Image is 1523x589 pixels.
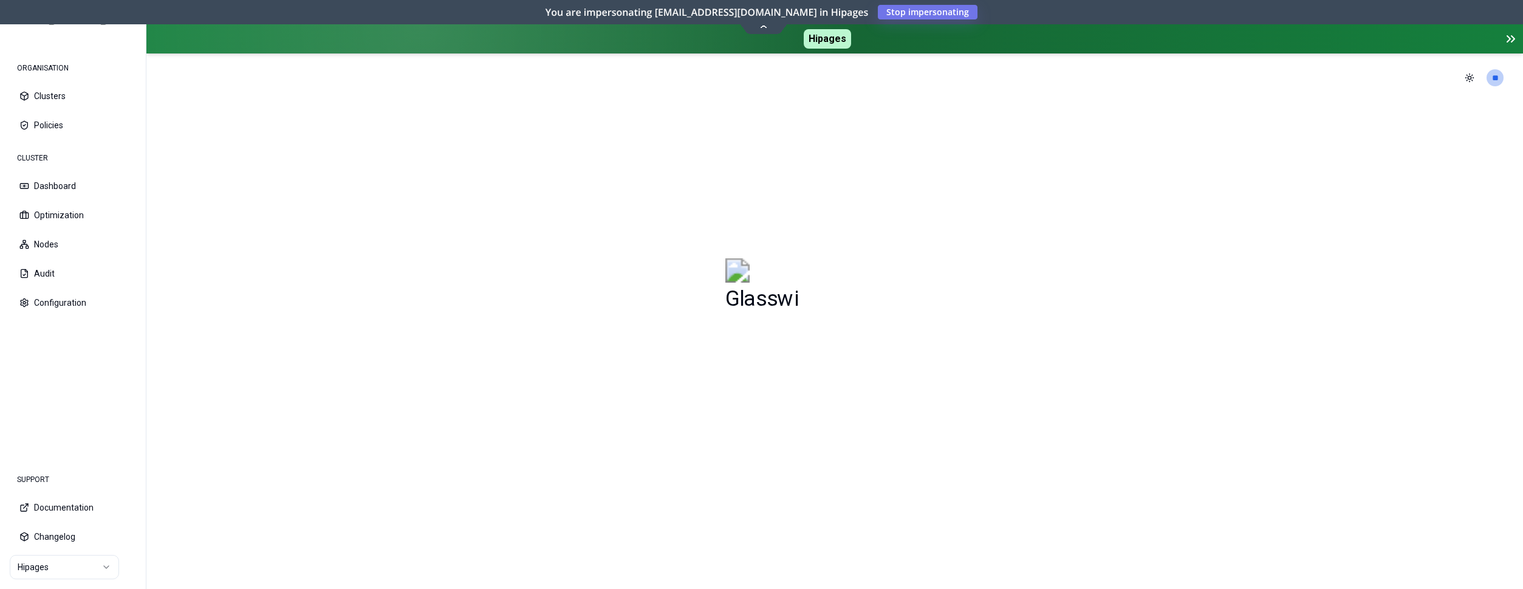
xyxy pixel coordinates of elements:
[10,56,136,80] div: ORGANISATION
[10,289,136,316] button: Configuration
[804,29,851,49] span: Hipages
[10,523,136,550] button: Changelog
[10,231,136,258] button: Nodes
[10,260,136,287] button: Audit
[10,202,136,229] button: Optimization
[10,173,136,199] button: Dashboard
[10,112,136,139] button: Policies
[10,494,136,521] button: Documentation
[10,83,136,109] button: Clusters
[10,146,136,170] div: CLUSTER
[10,467,136,492] div: SUPPORT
